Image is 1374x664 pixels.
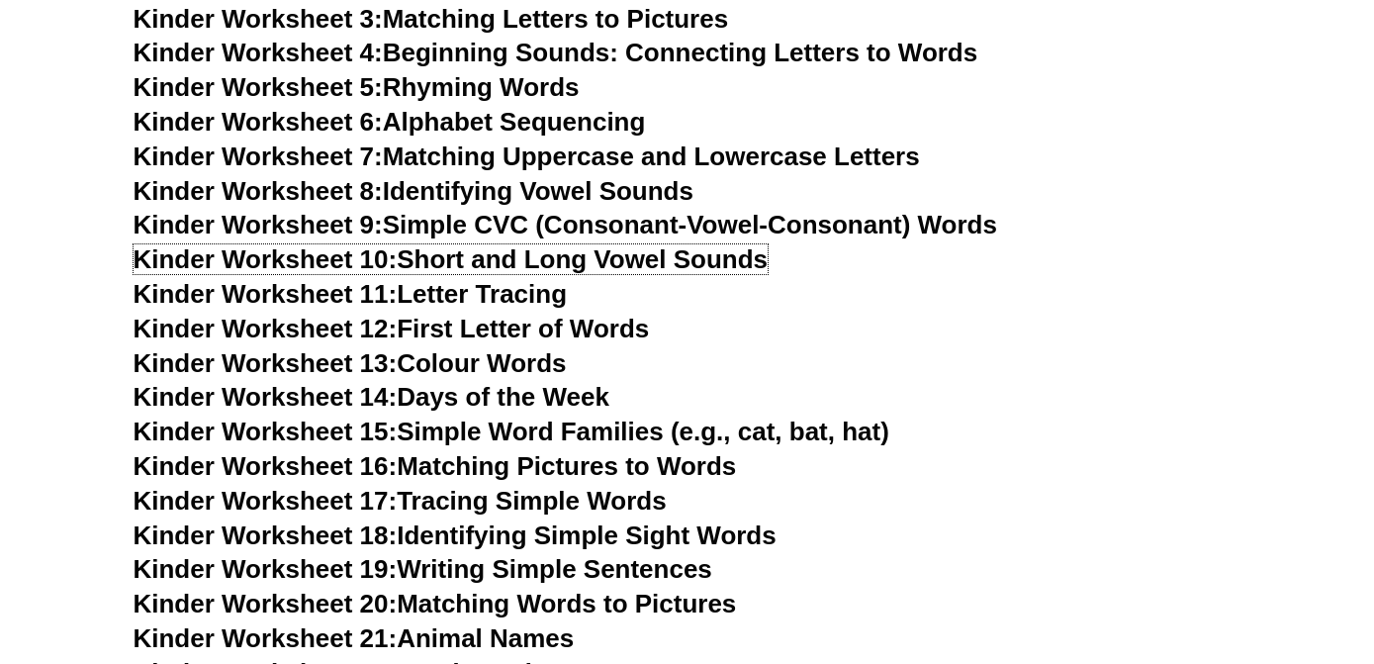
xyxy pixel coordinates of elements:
span: Kinder Worksheet 12: [134,314,398,343]
a: Kinder Worksheet 16:Matching Pictures to Words [134,451,737,481]
a: Kinder Worksheet 11:Letter Tracing [134,279,568,309]
span: Kinder Worksheet 20: [134,589,398,618]
a: Kinder Worksheet 10:Short and Long Vowel Sounds [134,244,769,274]
span: Kinder Worksheet 14: [134,382,398,412]
a: Kinder Worksheet 7:Matching Uppercase and Lowercase Letters [134,142,920,171]
span: Kinder Worksheet 21: [134,623,398,653]
a: Kinder Worksheet 6:Alphabet Sequencing [134,107,646,137]
a: Kinder Worksheet 18:Identifying Simple Sight Words [134,521,777,550]
a: Kinder Worksheet 8:Identifying Vowel Sounds [134,176,693,206]
a: Kinder Worksheet 19:Writing Simple Sentences [134,554,712,584]
a: Kinder Worksheet 17:Tracing Simple Words [134,486,667,516]
span: Kinder Worksheet 15: [134,417,398,446]
span: Kinder Worksheet 7: [134,142,383,171]
a: Kinder Worksheet 4:Beginning Sounds: Connecting Letters to Words [134,38,978,67]
a: Kinder Worksheet 14:Days of the Week [134,382,609,412]
span: Kinder Worksheet 6: [134,107,383,137]
span: Kinder Worksheet 17: [134,486,398,516]
span: Kinder Worksheet 18: [134,521,398,550]
a: Kinder Worksheet 20:Matching Words to Pictures [134,589,737,618]
span: Kinder Worksheet 5: [134,72,383,102]
a: Kinder Worksheet 12:First Letter of Words [134,314,650,343]
iframe: Chat Widget [1035,440,1374,664]
span: Kinder Worksheet 8: [134,176,383,206]
a: Kinder Worksheet 21:Animal Names [134,623,575,653]
span: Kinder Worksheet 3: [134,4,383,34]
span: Kinder Worksheet 11: [134,279,398,309]
span: Kinder Worksheet 9: [134,210,383,239]
a: Kinder Worksheet 9:Simple CVC (Consonant-Vowel-Consonant) Words [134,210,997,239]
a: Kinder Worksheet 13:Colour Words [134,348,567,378]
span: Kinder Worksheet 13: [134,348,398,378]
span: Kinder Worksheet 19: [134,554,398,584]
span: Kinder Worksheet 10: [134,244,398,274]
a: Kinder Worksheet 5:Rhyming Words [134,72,580,102]
span: Kinder Worksheet 4: [134,38,383,67]
span: Kinder Worksheet 16: [134,451,398,481]
a: Kinder Worksheet 3:Matching Letters to Pictures [134,4,729,34]
a: Kinder Worksheet 15:Simple Word Families (e.g., cat, bat, hat) [134,417,889,446]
